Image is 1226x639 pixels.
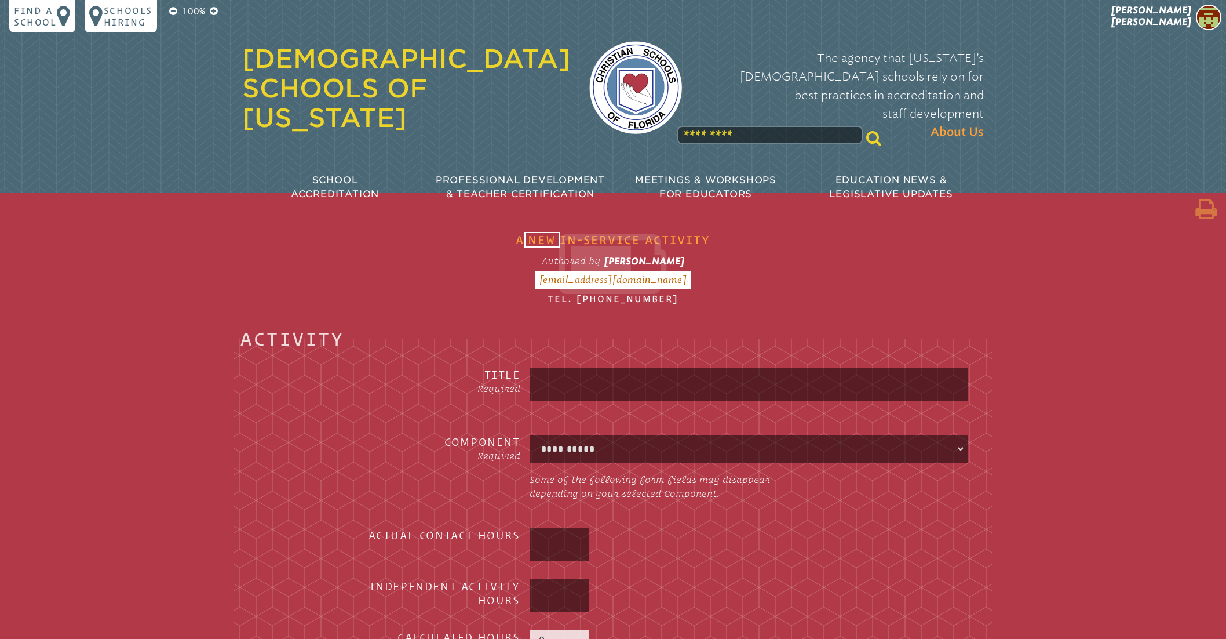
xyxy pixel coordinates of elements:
img: 5b8db80495401d075cd15e23b5c16c38 [1196,5,1221,30]
span: Professional Development & Teacher Certification [436,175,605,199]
h3: Actual Contact Hours [335,528,520,542]
p: Some of the following form fields may disappear depending on your selected Component. [530,473,900,500]
h1: A In-Service Activity [315,225,911,313]
h3: Title [335,368,520,382]
p: Schools Hiring [104,5,152,28]
h3: Independent Activity Hours [335,579,520,607]
a: [DEMOGRAPHIC_DATA] Schools of [US_STATE] [242,43,571,133]
h3: Component [335,435,520,449]
p: 100% [180,5,207,19]
p: The agency that [US_STATE]’s [DEMOGRAPHIC_DATA] schools rely on for best practices in accreditati... [700,49,984,141]
legend: Activity [240,332,345,346]
span: Education News & Legislative Updates [829,175,953,199]
p: Required [335,382,520,395]
span: School Accreditation [291,175,379,199]
p: Find a school [14,5,57,28]
p: Required [335,449,520,463]
span: [PERSON_NAME] [PERSON_NAME] [1111,5,1191,27]
span: Meetings & Workshops for Educators [635,175,776,199]
img: csf-logo-web-colors.png [589,41,682,134]
span: About Us [931,123,984,141]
